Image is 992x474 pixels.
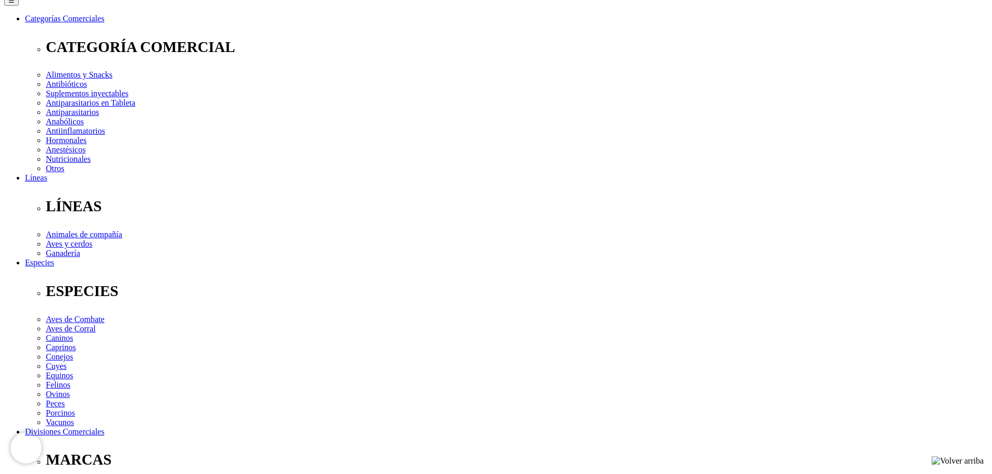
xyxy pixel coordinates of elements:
p: ESPECIES [46,283,988,300]
a: Conejos [46,352,73,361]
a: Antiinflamatorios [46,126,105,135]
a: Ganadería [46,249,80,258]
a: Nutricionales [46,155,91,163]
a: Otros [46,164,65,173]
a: Aves y cerdos [46,239,92,248]
a: Aves de Corral [46,324,96,333]
a: Porcinos [46,408,75,417]
a: Antiparasitarios [46,108,99,117]
a: Animales de compañía [46,230,122,239]
p: LÍNEAS [46,198,988,215]
a: Líneas [25,173,47,182]
a: Suplementos inyectables [46,89,129,98]
img: Volver arriba [932,456,984,466]
a: Anestésicos [46,145,85,154]
a: Anabólicos [46,117,84,126]
a: Antiparasitarios en Tableta [46,98,135,107]
a: Caninos [46,334,73,342]
a: Peces [46,399,65,408]
a: Alimentos y Snacks [46,70,112,79]
a: Divisiones Comerciales [25,427,104,436]
a: Antibióticos [46,80,87,88]
a: Equinos [46,371,73,380]
a: Aves de Combate [46,315,105,324]
a: Cuyes [46,362,67,370]
a: Categorías Comerciales [25,14,104,23]
a: Felinos [46,380,70,389]
a: Especies [25,258,54,267]
a: Ovinos [46,390,70,399]
iframe: Brevo live chat [10,432,42,464]
a: Vacunos [46,418,74,427]
p: CATEGORÍA COMERCIAL [46,39,988,56]
a: Caprinos [46,343,76,352]
p: MARCAS [46,451,988,468]
a: Hormonales [46,136,86,145]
